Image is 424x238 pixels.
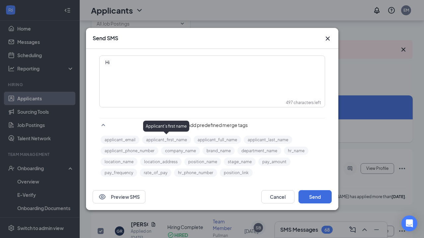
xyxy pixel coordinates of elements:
button: position_link [220,169,253,177]
h3: Send SMS [93,35,118,42]
button: Close [324,35,332,43]
div: Add predefined merge tags [99,118,325,129]
button: Send [298,190,332,203]
svg: SmallChevronUp [99,121,107,129]
button: EyePreview SMS [93,190,145,203]
button: company_name [161,147,200,155]
div: Applicant's first name [143,121,189,132]
button: applicant_phone_number [101,147,158,155]
svg: Eye [98,193,106,201]
span: Hi [105,59,110,65]
button: position_name [184,158,221,166]
button: applicant_email [101,136,139,144]
button: rate_of_pay [140,169,171,177]
div: Open Intercom Messenger [401,215,417,231]
button: location_name [101,158,137,166]
div: 497 characters left [286,100,321,105]
button: department_name [237,147,281,155]
button: pay_amount [258,158,291,166]
div: Enter your message here [100,56,324,89]
button: applicant_last_name [244,136,292,144]
button: brand_name [203,147,235,155]
button: hr_phone_number [174,169,217,177]
svg: Cross [324,35,332,43]
button: hr_name [284,147,308,155]
button: Cancel [261,190,295,203]
button: applicant_full_name [194,136,241,144]
button: applicant_first_name [142,136,191,144]
button: stage_name [224,158,256,166]
button: location_address [140,158,182,166]
button: pay_frequency [101,169,137,177]
span: Add predefined merge tags [110,122,325,128]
